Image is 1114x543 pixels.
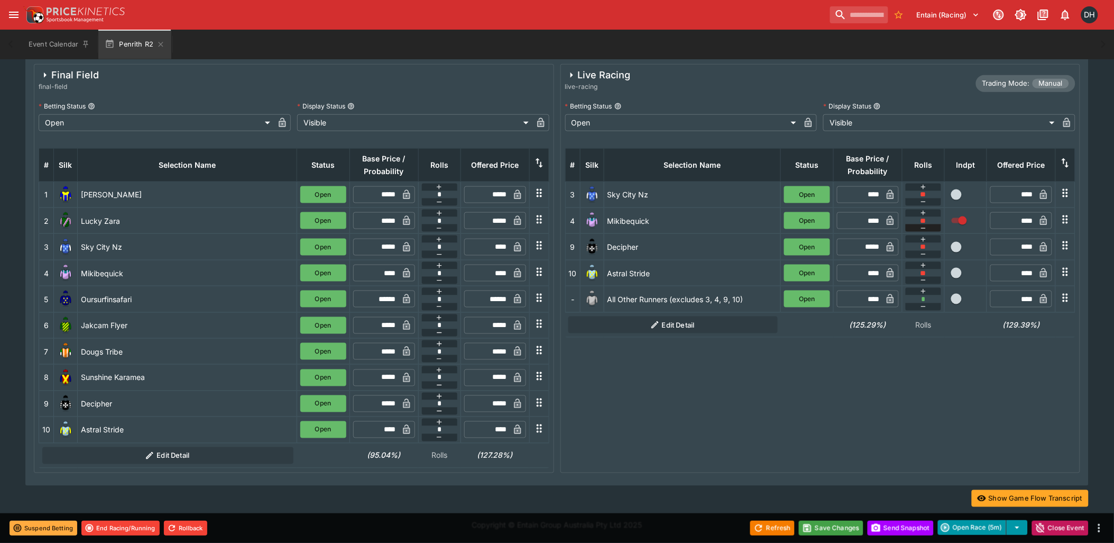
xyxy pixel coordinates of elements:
th: Status [297,148,349,182]
button: Display Status [347,103,355,110]
h6: (95.04%) [353,450,415,461]
button: Open [300,421,346,438]
button: Connected to PK [989,5,1008,24]
button: Open [784,186,830,203]
h6: (127.28%) [464,450,526,461]
button: more [1093,522,1106,535]
button: Open [784,239,830,256]
td: 10 [39,417,54,443]
td: 4 [565,208,580,234]
td: - [565,286,580,312]
button: No Bookmarks [890,6,907,23]
img: runner 9 [57,395,74,412]
button: Display Status [873,103,881,110]
button: Close Event [1032,521,1089,536]
img: runner 3 [57,239,74,256]
th: Rolls [418,148,461,182]
img: PriceKinetics [47,7,125,15]
button: Rollback [164,521,207,536]
button: Toggle light/dark mode [1011,5,1030,24]
button: Betting Status [88,103,95,110]
td: Sunshine Karamea [78,365,297,391]
img: runner 10 [584,265,601,282]
button: Open [784,291,830,307]
img: runner 1 [57,186,74,203]
td: Jakcam Flyer [78,312,297,338]
img: PriceKinetics Logo [23,4,44,25]
img: blank-silk.png [584,291,601,307]
td: 8 [39,365,54,391]
button: Send Snapshot [868,521,934,536]
td: 9 [39,391,54,417]
button: Edit Detail [42,447,294,464]
button: Open [300,186,346,203]
td: 6 [39,312,54,338]
td: Decipher [78,391,297,417]
td: Lucky Zara [78,208,297,234]
th: Status [781,148,834,182]
button: Penrith R2 [98,30,171,59]
td: Mikibequick [604,208,781,234]
button: Open [300,291,346,307]
td: Decipher [604,234,781,260]
p: Display Status [823,102,871,111]
img: runner 3 [584,186,601,203]
img: runner 4 [57,265,74,282]
button: Betting Status [614,103,622,110]
th: Offered Price [987,148,1056,182]
th: Base Price / Probability [349,148,418,182]
button: Open [300,265,346,282]
img: runner 4 [584,212,601,229]
td: [PERSON_NAME] [78,182,297,207]
td: Astral Stride [78,417,297,443]
div: Final Field [39,69,99,82]
img: runner 10 [57,421,74,438]
p: Rolls [421,450,457,461]
td: Sky City Nz [78,234,297,260]
td: Astral Stride [604,260,781,286]
th: # [39,148,54,182]
button: Open [784,212,830,229]
button: End Racing/Running [81,521,160,536]
td: 5 [39,286,54,312]
th: Rolls [903,148,945,182]
h6: (129.39%) [990,319,1053,330]
button: Open [784,265,830,282]
button: Open Race (5m) [938,520,1007,535]
button: Select Tenant [910,6,986,23]
button: Suspend Betting [10,521,77,536]
button: Edit Detail [568,316,778,333]
button: David Howard [1078,3,1101,26]
td: Mikibequick [78,260,297,286]
img: runner 6 [57,317,74,334]
p: Betting Status [565,102,612,111]
img: runner 9 [584,239,601,256]
button: Notifications [1056,5,1075,24]
div: Live Racing [565,69,631,82]
td: 3 [39,234,54,260]
div: Open [39,114,274,131]
p: Betting Status [39,102,86,111]
button: Save Changes [799,521,863,536]
button: Open [300,395,346,412]
img: runner 7 [57,343,74,360]
td: Dougs Tribe [78,339,297,365]
img: runner 5 [57,291,74,307]
button: Event Calendar [22,30,96,59]
td: 3 [565,182,580,207]
td: 10 [565,260,580,286]
p: Rolls [906,319,942,330]
input: search [830,6,888,23]
td: Oursurfinsafari [78,286,297,312]
th: Offered Price [461,148,529,182]
div: split button [938,520,1028,535]
td: Sky City Nz [604,182,781,207]
img: runner 2 [57,212,74,229]
button: select merge strategy [1007,520,1028,535]
div: David Howard [1081,6,1098,23]
button: Open [300,317,346,334]
p: Display Status [297,102,345,111]
td: 2 [39,208,54,234]
button: Documentation [1034,5,1053,24]
th: Selection Name [604,148,781,182]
